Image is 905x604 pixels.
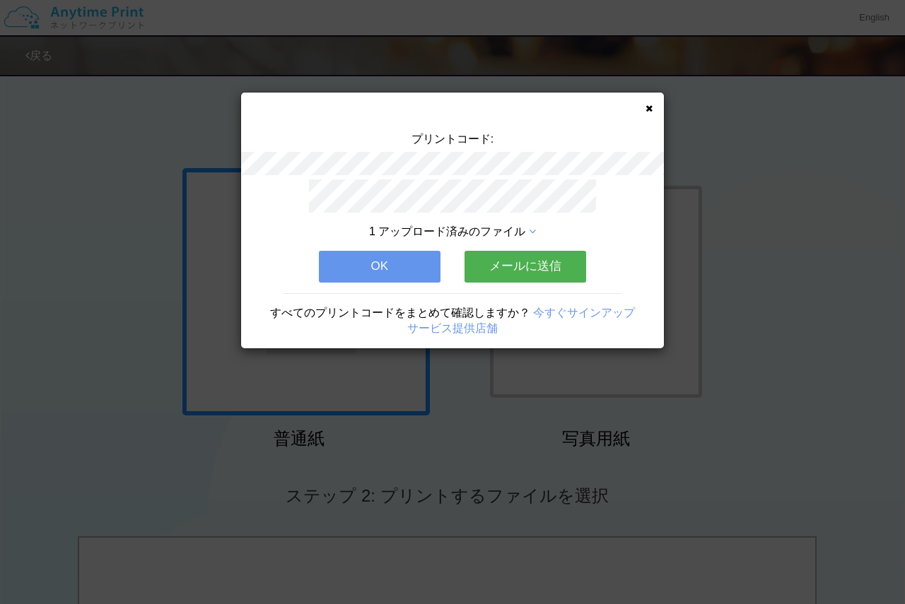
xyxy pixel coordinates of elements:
a: 今すぐサインアップ [533,307,635,319]
button: OK [319,251,440,282]
a: サービス提供店舗 [407,322,498,334]
span: すべてのプリントコードをまとめて確認しますか？ [270,307,530,319]
span: 1 アップロード済みのファイル [369,225,525,237]
button: メールに送信 [465,251,586,282]
span: プリントコード: [411,133,494,145]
